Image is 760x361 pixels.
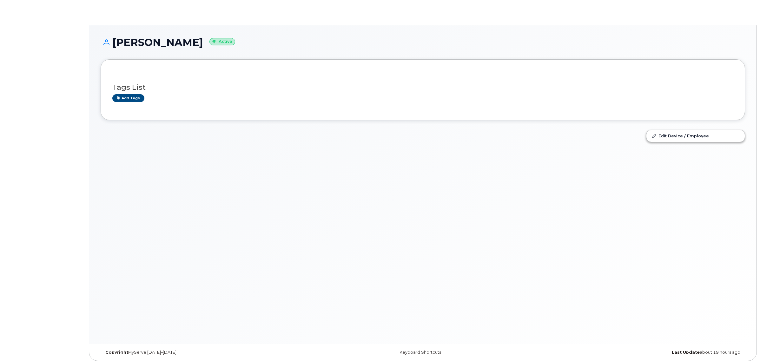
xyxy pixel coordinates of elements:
a: Edit Device / Employee [646,130,745,141]
h3: Tags List [112,83,733,91]
a: Add tags [112,94,144,102]
strong: Last Update [672,350,700,355]
small: Active [209,38,235,45]
a: Keyboard Shortcuts [400,350,441,355]
div: MyServe [DATE]–[DATE] [101,350,315,355]
h1: [PERSON_NAME] [101,37,745,48]
strong: Copyright [105,350,128,355]
div: about 19 hours ago [530,350,745,355]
